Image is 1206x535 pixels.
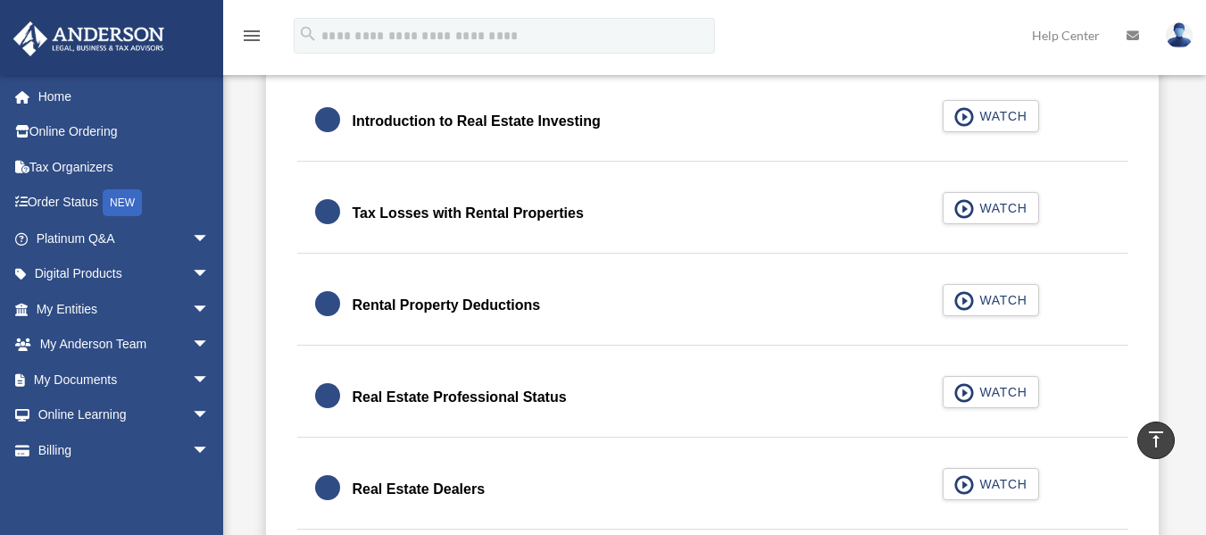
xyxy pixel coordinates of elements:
[192,256,228,293] span: arrow_drop_down
[192,291,228,328] span: arrow_drop_down
[192,432,228,469] span: arrow_drop_down
[12,291,237,327] a: My Entitiesarrow_drop_down
[192,221,228,257] span: arrow_drop_down
[1145,429,1167,450] i: vertical_align_top
[12,327,237,363] a: My Anderson Teamarrow_drop_down
[353,201,584,226] div: Tax Losses with Rental Properties
[241,31,262,46] a: menu
[8,21,170,56] img: Anderson Advisors Platinum Portal
[943,376,1039,408] button: WATCH
[315,100,1110,143] a: Introduction to Real Estate Investing WATCH
[353,109,601,134] div: Introduction to Real Estate Investing
[974,107,1027,125] span: WATCH
[12,397,237,433] a: Online Learningarrow_drop_down
[12,185,237,222] a: Order StatusNEW
[1137,422,1175,459] a: vertical_align_top
[353,293,541,318] div: Rental Property Deductions
[12,362,237,397] a: My Documentsarrow_drop_down
[12,256,237,292] a: Digital Productsarrow_drop_down
[12,149,237,185] a: Tax Organizers
[192,362,228,398] span: arrow_drop_down
[12,221,237,256] a: Platinum Q&Aarrow_drop_down
[12,79,237,114] a: Home
[353,385,567,410] div: Real Estate Professional Status
[12,432,237,468] a: Billingarrow_drop_down
[974,291,1027,309] span: WATCH
[974,199,1027,217] span: WATCH
[353,477,486,502] div: Real Estate Dealers
[298,24,318,44] i: search
[315,376,1110,419] a: Real Estate Professional Status WATCH
[103,189,142,216] div: NEW
[943,100,1039,132] button: WATCH
[974,475,1027,493] span: WATCH
[1166,22,1193,48] img: User Pic
[315,192,1110,235] a: Tax Losses with Rental Properties WATCH
[943,468,1039,500] button: WATCH
[943,284,1039,316] button: WATCH
[12,114,237,150] a: Online Ordering
[974,383,1027,401] span: WATCH
[241,25,262,46] i: menu
[192,327,228,364] span: arrow_drop_down
[192,397,228,434] span: arrow_drop_down
[943,192,1039,224] button: WATCH
[315,468,1110,511] a: Real Estate Dealers WATCH
[12,468,237,504] a: Events Calendar
[315,284,1110,327] a: Rental Property Deductions WATCH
